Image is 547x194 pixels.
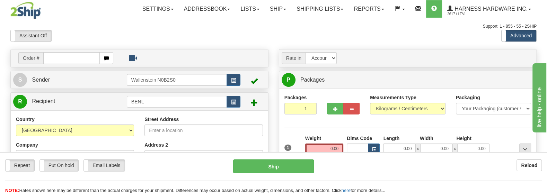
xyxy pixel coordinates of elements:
label: Repeat [6,160,34,171]
label: Measurements Type [370,94,416,101]
input: Sender Id [127,74,227,86]
span: x [415,144,420,154]
a: Shipping lists [291,0,349,18]
a: S Sender [13,73,127,87]
a: Settings [137,0,179,18]
div: live help - online [5,4,64,12]
div: Support: 1 - 855 - 55 - 2SHIP [10,24,537,29]
label: Packaging [456,94,480,101]
label: Packages [284,94,307,101]
label: Weight [305,135,321,142]
label: Length [383,135,399,142]
span: x [452,144,457,154]
img: logo2617.jpg [10,2,41,19]
input: Recipient Id [127,96,227,108]
label: Width [420,135,433,142]
label: Email Labels [84,160,125,171]
a: Ship [265,0,291,18]
b: Reload [521,163,537,168]
label: Address 2 [144,141,168,148]
span: Packages [300,77,325,83]
button: Ship [233,159,314,173]
label: Advanced [502,30,536,41]
button: Reload [517,159,542,171]
span: NOTE: [5,188,19,193]
a: R Recipient [13,94,114,109]
label: Assistant Off [11,30,51,41]
span: 1 [284,145,292,151]
label: Put On hold [40,160,79,171]
input: Enter a location [144,124,263,136]
label: Street Address [144,116,179,123]
a: Reports [349,0,389,18]
a: Harness Hardware Inc. 2617 / Levi [442,0,536,18]
span: R [13,95,27,109]
div: ... [519,144,531,154]
iframe: chat widget [531,62,546,132]
a: Lists [235,0,264,18]
label: Dims Code [347,135,372,142]
span: Recipient [32,98,55,104]
span: Sender [32,77,50,83]
span: Rate in [282,52,306,64]
label: Country [16,116,35,123]
a: P Packages [282,73,534,87]
span: S [13,73,27,87]
span: P [282,73,295,87]
span: Order # [18,52,43,64]
span: Harness Hardware Inc. [453,6,528,12]
label: Height [456,135,471,142]
span: 2617 / Levi [447,11,499,18]
a: Addressbook [179,0,236,18]
label: Company [16,141,38,148]
a: here [342,188,351,193]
